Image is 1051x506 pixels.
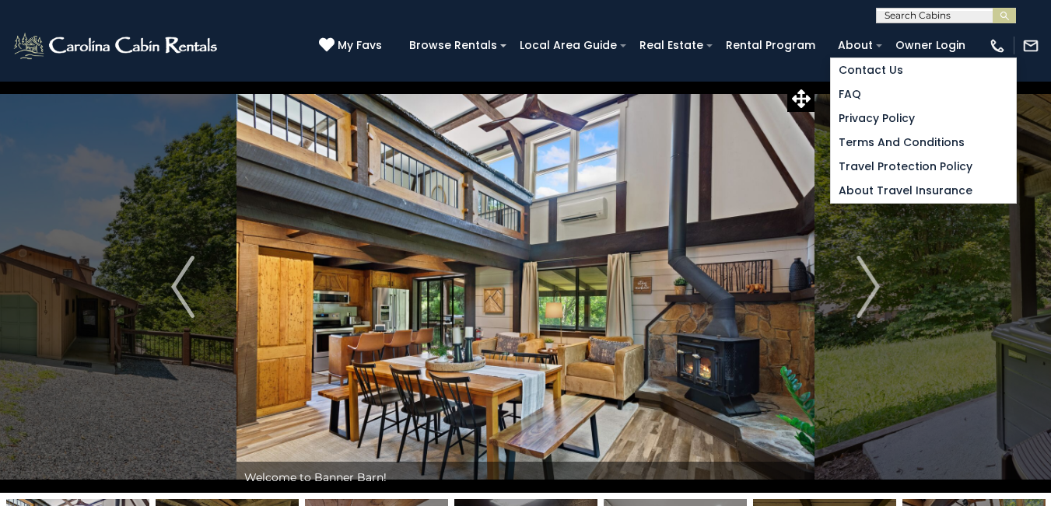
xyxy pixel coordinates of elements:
[831,82,1016,106] a: FAQ
[989,37,1006,54] img: phone-regular-white.png
[129,81,236,493] button: Previous
[12,30,222,61] img: White-1-2.png
[831,155,1016,179] a: Travel Protection Policy
[831,179,1016,203] a: About Travel Insurance
[815,81,922,493] button: Next
[1022,37,1039,54] img: mail-regular-white.png
[171,256,194,318] img: arrow
[319,37,386,54] a: My Favs
[718,33,823,58] a: Rental Program
[512,33,625,58] a: Local Area Guide
[831,58,1016,82] a: Contact Us
[401,33,505,58] a: Browse Rentals
[338,37,382,54] span: My Favs
[830,33,881,58] a: About
[857,256,880,318] img: arrow
[888,33,973,58] a: Owner Login
[632,33,711,58] a: Real Estate
[236,462,815,493] div: Welcome to Banner Barn!
[831,106,1016,131] a: Privacy Policy
[831,131,1016,155] a: Terms and Conditions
